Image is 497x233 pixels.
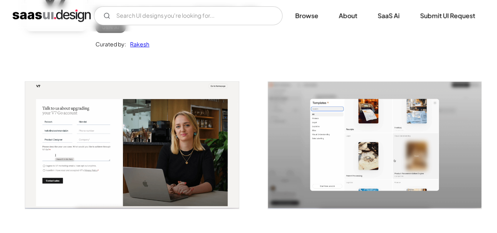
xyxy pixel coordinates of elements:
[95,39,126,49] div: Curated by:
[268,82,481,208] img: 674fe7ee2c52970f63baff58_V7-Templates.png
[286,7,328,24] a: Browse
[268,82,481,208] a: open lightbox
[13,9,91,22] a: home
[411,7,484,24] a: Submit UI Request
[368,7,409,24] a: SaaS Ai
[25,82,238,208] img: 674fe7eebfccbb95edab8bb0_V7-contact%20Sales.png
[329,7,367,24] a: About
[25,82,238,208] a: open lightbox
[94,6,282,25] form: Email Form
[126,39,149,49] a: Rakesh
[94,6,282,25] input: Search UI designs you're looking for...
